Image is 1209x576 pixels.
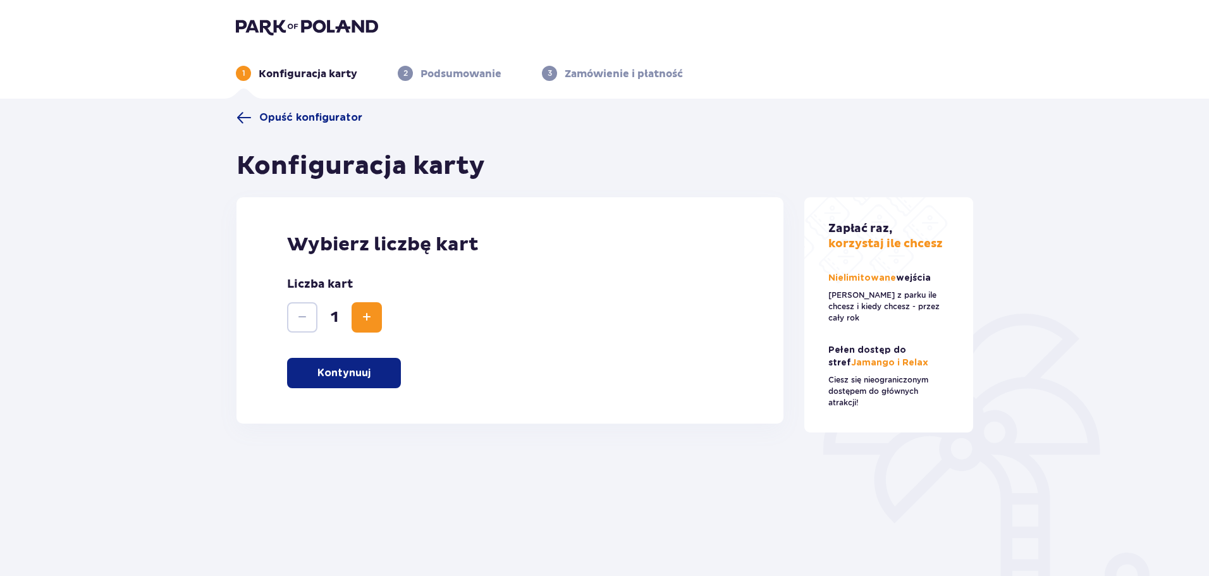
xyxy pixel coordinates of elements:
h1: Konfiguracja karty [236,150,485,182]
p: Nielimitowane [828,272,933,285]
a: Opuść konfigurator [236,110,362,125]
img: Park of Poland logo [236,18,378,35]
div: 2Podsumowanie [398,66,501,81]
p: 3 [548,68,552,79]
p: Jamango i Relax [828,344,950,369]
p: Podsumowanie [420,67,501,81]
p: Konfiguracja karty [259,67,357,81]
p: korzystaj ile chcesz [828,221,943,252]
p: [PERSON_NAME] z parku ile chcesz i kiedy chcesz - przez cały rok [828,290,950,324]
span: Zapłać raz, [828,221,892,236]
p: Liczba kart [287,277,353,292]
span: Pełen dostęp do stref [828,346,906,367]
span: wejścia [896,274,931,283]
div: 3Zamówienie i płatność [542,66,683,81]
p: 2 [403,68,408,79]
button: Kontynuuj [287,358,401,388]
button: Zwiększ [352,302,382,333]
p: 1 [242,68,245,79]
p: Ciesz się nieograniczonym dostępem do głównych atrakcji! [828,374,950,408]
span: Opuść konfigurator [259,111,362,125]
p: Kontynuuj [317,366,371,380]
p: Wybierz liczbę kart [287,233,733,257]
p: Zamówienie i płatność [565,67,683,81]
span: 1 [320,308,349,327]
button: Zmniejsz [287,302,317,333]
div: 1Konfiguracja karty [236,66,357,81]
